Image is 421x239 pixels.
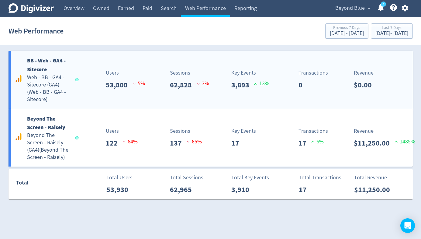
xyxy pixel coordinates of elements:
[354,79,377,90] p: $0.00
[9,51,413,109] a: BB - Web - GA4 - SitecoreWeb - BB - GA4 - Sitecore (GA4)(Web - BB - GA4 - Sitecore)Users53,808 5%...
[298,69,328,77] p: Transactions
[366,5,372,11] span: expand_more
[106,184,133,195] p: 53,930
[231,127,256,135] p: Key Events
[231,174,269,182] p: Total Key Events
[75,78,80,81] span: Data last synced: 13 Aug 2025, 6:02am (AEST)
[330,31,364,36] div: [DATE] - [DATE]
[330,26,364,31] div: Previous 7 Days
[9,21,64,41] h1: Web Performance
[75,136,80,139] span: Data last synced: 13 Aug 2025, 9:02am (AEST)
[170,127,202,135] p: Sessions
[354,174,395,182] p: Total Revenue
[354,69,377,77] p: Revenue
[16,178,76,190] div: Total
[123,138,138,146] p: 64 %
[27,132,70,161] h5: Beyond The Screen - Raisely (GA4) ( Beyond The Screen - Raisely )
[106,174,133,182] p: Total Users
[335,3,365,13] span: Beyond Blue
[231,184,254,195] p: 3,910
[106,69,145,77] p: Users
[298,79,307,90] p: 0
[106,79,133,90] p: 53,808
[254,79,269,88] p: 13 %
[170,138,187,149] p: 137
[381,2,386,7] a: 5
[170,174,203,182] p: Total Sessions
[27,115,65,131] b: Beyond The Screen - Raisely
[400,218,415,233] div: Open Intercom Messenger
[187,138,202,146] p: 65 %
[106,127,138,135] p: Users
[325,23,368,39] button: Previous 7 Days[DATE] - [DATE]
[375,26,408,31] div: Last 7 Days
[298,127,328,135] p: Transactions
[231,138,244,149] p: 17
[311,138,324,146] p: 6 %
[15,133,22,140] svg: Google Analytics
[231,69,269,77] p: Key Events
[371,23,413,39] button: Last 7 Days[DATE]- [DATE]
[15,75,22,82] svg: Google Analytics
[27,57,66,73] b: BB - Web - GA4 - Sitecore
[170,184,197,195] p: 62,965
[299,184,312,195] p: 17
[395,138,415,146] p: 1485 %
[170,79,197,90] p: 62,828
[170,69,209,77] p: Sessions
[27,74,70,103] h5: Web - BB - GA4 - Sitecore (GA4) ( Web - BB - GA4 - Sitecore )
[354,138,395,149] p: $11,250.00
[231,79,254,90] p: 3,893
[9,109,413,167] a: Beyond The Screen - RaiselyBeyond The Screen - Raisely (GA4)(Beyond The Screen - Raisely)Users122...
[197,79,209,88] p: 3 %
[354,184,395,195] p: $11,250.00
[299,174,341,182] p: Total Transactions
[354,127,415,135] p: Revenue
[298,138,311,149] p: 17
[106,138,123,149] p: 122
[133,79,145,88] p: 5 %
[382,2,384,6] text: 5
[333,3,372,13] button: Beyond Blue
[375,31,408,36] div: [DATE] - [DATE]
